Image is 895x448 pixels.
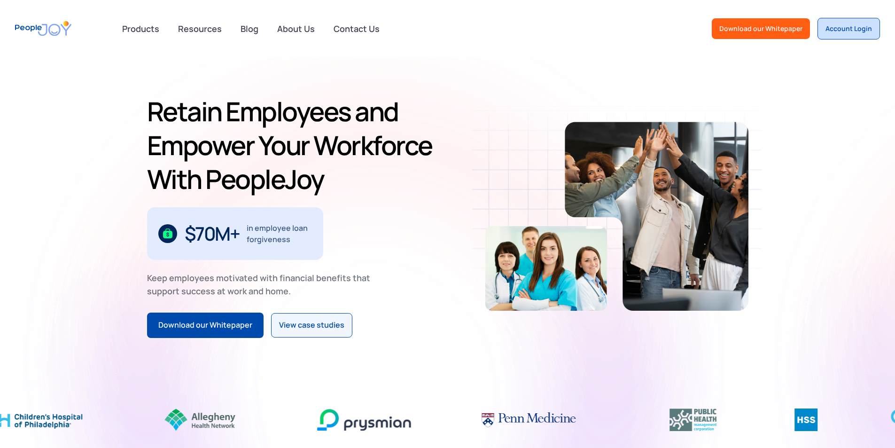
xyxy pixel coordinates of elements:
div: Download our Whitepaper [719,24,802,33]
a: Contact Us [328,18,385,39]
a: View case studies [271,313,352,338]
div: Account Login [825,24,872,33]
a: Download our Whitepaper [712,18,810,39]
div: Products [117,19,165,38]
h1: Retain Employees and Empower Your Workforce With PeopleJoy [147,94,444,196]
a: Blog [235,18,264,39]
a: Account Login [817,18,880,39]
a: home [15,15,71,42]
img: Retain-Employees-PeopleJoy [485,226,607,311]
img: Retain-Employees-PeopleJoy [565,122,748,311]
div: $70M+ [185,226,240,241]
div: Keep employees motivated with financial benefits that support success at work and home. [147,271,378,298]
a: About Us [272,18,320,39]
a: Download our Whitepaper [147,313,264,338]
div: Download our Whitepaper [158,319,252,331]
div: in employee loan forgiveness [247,222,312,245]
a: Resources [172,18,227,39]
div: View case studies [279,319,344,331]
div: 1 / 3 [147,207,323,260]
